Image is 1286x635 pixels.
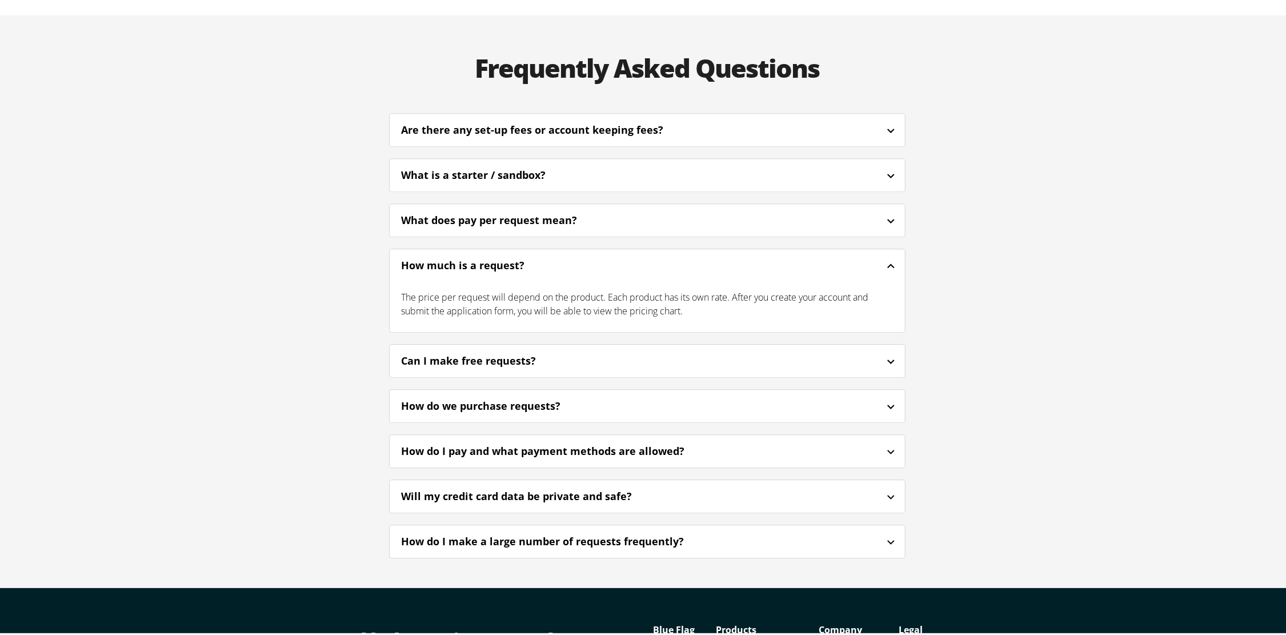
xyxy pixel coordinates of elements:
[401,441,715,457] div: How do I pay and what payment methods are allowed?
[401,255,555,271] div: How much is a request?
[390,277,905,327] div: The price per request will depend on the product. Each product has its own rate. After you create...
[401,210,608,226] div: What does pay per request mean?
[401,532,715,547] div: How do I make a large number of requests frequently?
[401,351,567,366] div: Can I make free requests?
[390,481,905,508] div: Will my credit card data be private and safe?
[401,486,663,502] div: Will my credit card data be private and safe?
[390,205,905,231] div: What does pay per request mean?
[390,250,905,277] div: How much is a request?
[390,526,905,553] div: How do I make a large number of requests frequently?
[390,159,905,186] div: What is a starter / sandbox?
[401,396,591,412] div: How do we purchase requests?
[401,165,576,181] div: What is a starter / sandbox?
[390,390,905,417] div: How do we purchase requests?
[401,120,694,135] div: Are there any set-up fees or account keeping fees?
[390,345,905,372] div: Can I make free requests?
[390,114,905,141] div: Are there any set-up fees or account keeping fees?
[390,436,905,462] div: How do I pay and what payment methods are allowed?
[378,31,917,99] h2: Frequently Asked Questions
